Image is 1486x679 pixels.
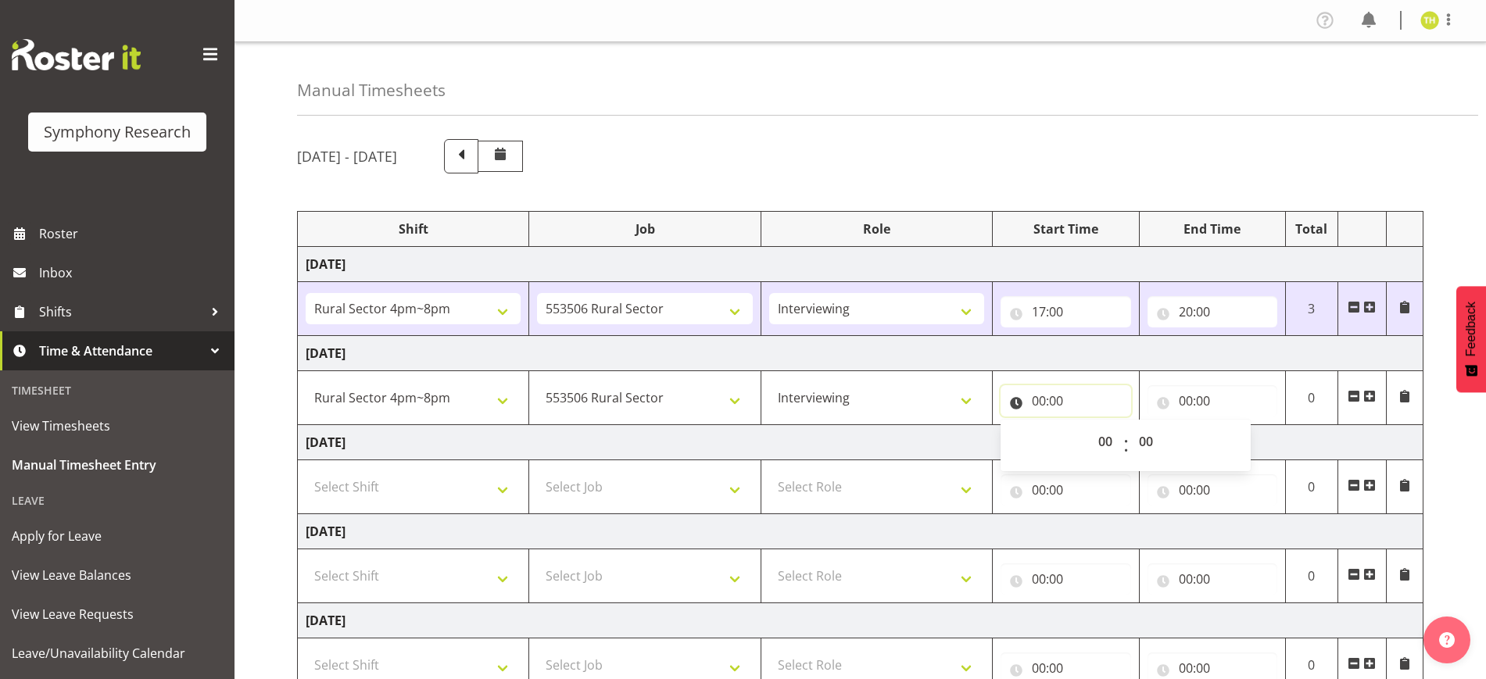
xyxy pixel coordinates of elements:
span: View Leave Requests [12,602,223,626]
span: Shifts [39,300,203,323]
span: : [1123,426,1129,465]
img: help-xxl-2.png [1439,632,1455,648]
td: 0 [1285,460,1337,514]
img: tristan-healley11868.jpg [1420,11,1439,30]
td: 3 [1285,282,1337,336]
span: View Timesheets [12,414,223,438]
h4: Manual Timesheets [297,81,446,99]
span: Roster [39,222,227,245]
a: View Leave Balances [4,556,231,595]
button: Feedback - Show survey [1456,286,1486,392]
input: Click to select... [1001,296,1130,327]
input: Click to select... [1148,474,1277,506]
td: [DATE] [298,336,1423,371]
a: Leave/Unavailability Calendar [4,634,231,673]
div: Leave [4,484,231,516]
div: Start Time [1001,220,1130,238]
div: Symphony Research [44,120,191,144]
input: Click to select... [1001,474,1130,506]
a: Apply for Leave [4,516,231,556]
a: View Leave Requests [4,595,231,634]
div: Job [537,220,752,238]
span: Inbox [39,261,227,284]
a: Manual Timesheet Entry [4,445,231,484]
td: [DATE] [298,247,1423,282]
input: Click to select... [1148,296,1277,327]
td: [DATE] [298,425,1423,460]
span: Feedback [1464,302,1478,356]
td: [DATE] [298,603,1423,638]
div: End Time [1148,220,1277,238]
input: Click to select... [1148,385,1277,416]
input: Click to select... [1148,563,1277,595]
div: Timesheet [4,374,231,406]
span: Apply for Leave [12,524,223,548]
input: Click to select... [1001,385,1130,416]
td: [DATE] [298,514,1423,549]
div: Total [1294,220,1330,238]
span: Manual Timesheet Entry [12,453,223,477]
h5: [DATE] - [DATE] [297,148,397,165]
div: Role [769,220,984,238]
td: 0 [1285,549,1337,603]
a: View Timesheets [4,406,231,445]
span: Leave/Unavailability Calendar [12,641,223,665]
span: View Leave Balances [12,563,223,587]
img: Rosterit website logo [12,39,141,70]
td: 0 [1285,371,1337,425]
input: Click to select... [1001,563,1130,595]
span: Time & Attendance [39,339,203,363]
div: Shift [306,220,521,238]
